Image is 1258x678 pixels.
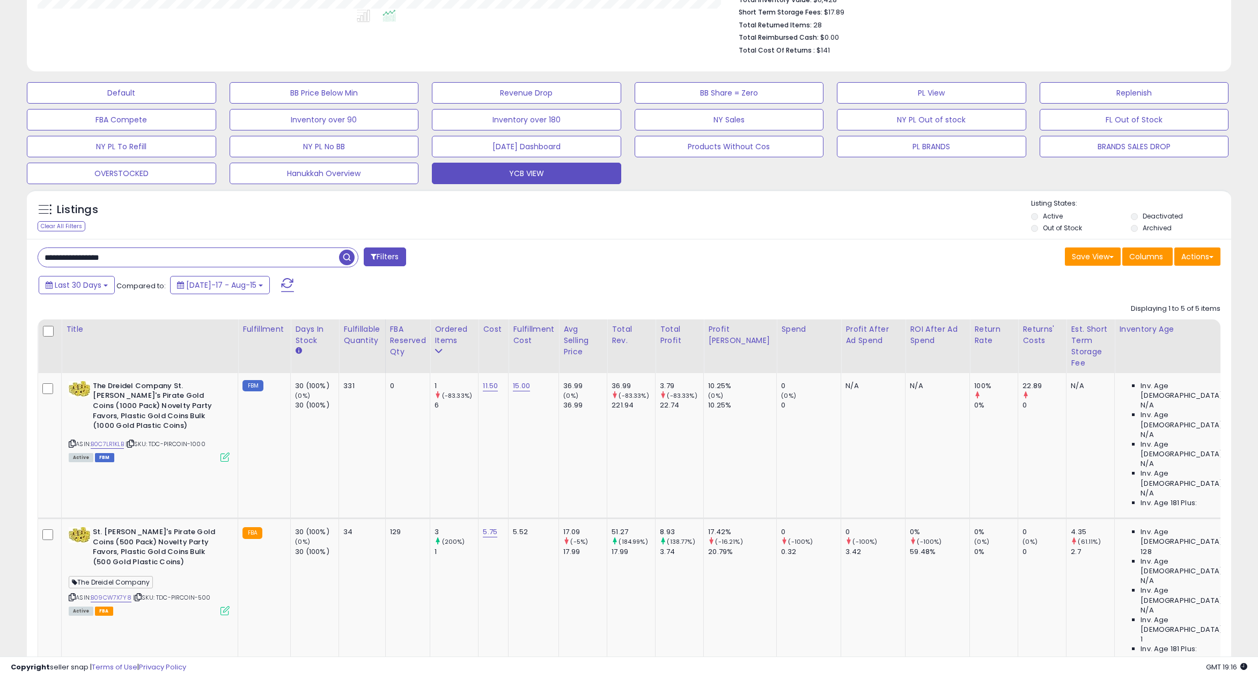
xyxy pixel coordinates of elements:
[1141,576,1153,586] span: N/A
[635,136,824,157] button: Products Without Cos
[781,381,841,391] div: 0
[91,440,124,449] a: B0C7LR1KLB
[1141,469,1239,488] span: Inv. Age [DEMOGRAPHIC_DATA]-180:
[93,527,223,570] b: St. [PERSON_NAME]'s Pirate Gold Coins (500 Pack) Novelty Party Favors, Plastic Gold Coins Bulk (5...
[563,381,607,391] div: 36.99
[295,346,301,356] small: Days In Stock.
[1143,223,1172,232] label: Archived
[513,527,550,537] div: 5.52
[93,381,223,434] b: The Dreidel Company St. [PERSON_NAME]'s Pirate Gold Coins (1000 Pack) Novelty Party Favors, Plast...
[513,324,554,346] div: Fulfillment Cost
[1065,247,1121,266] button: Save View
[708,381,776,391] div: 10.25%
[1141,381,1239,400] span: Inv. Age [DEMOGRAPHIC_DATA]:
[660,381,703,391] div: 3.79
[483,324,504,335] div: Cost
[667,537,695,546] small: (138.77%)
[1141,459,1153,469] span: N/A
[788,537,813,546] small: (-100%)
[563,400,607,410] div: 36.99
[133,593,211,602] span: | SKU: TDC-PIRCOIN-500
[1141,644,1197,654] span: Inv. Age 181 Plus:
[295,400,339,410] div: 30 (100%)
[1071,324,1110,369] div: Est. Short Term Storage Fee
[242,324,286,335] div: Fulfillment
[1071,527,1114,537] div: 4.35
[1141,498,1197,508] span: Inv. Age 181 Plus:
[38,221,85,231] div: Clear All Filters
[95,453,114,462] span: FBM
[1119,324,1242,335] div: Inventory Age
[1141,547,1151,557] span: 128
[1071,381,1106,391] div: N/A
[343,381,377,391] div: 331
[230,109,419,130] button: Inventory over 90
[435,400,478,410] div: 6
[1031,199,1231,209] p: Listing States:
[343,324,380,346] div: Fulfillable Quantity
[845,324,901,346] div: Profit After Ad Spend
[69,453,93,462] span: All listings currently available for purchase on Amazon
[739,46,815,55] b: Total Cost Of Returns :
[186,280,256,290] span: [DATE]-17 - Aug-15
[1141,400,1153,410] span: N/A
[708,400,776,410] div: 10.25%
[435,324,474,346] div: Ordered Items
[435,547,478,557] div: 1
[69,527,90,543] img: 51dH2VzB4YL._SL40_.jpg
[69,607,93,616] span: All listings currently available for purchase on Amazon
[910,527,969,537] div: 0%
[1022,527,1066,537] div: 0
[1071,547,1114,557] div: 2.7
[1022,381,1066,391] div: 22.89
[390,381,422,391] div: 0
[69,576,153,588] span: The Dreidel Company
[635,109,824,130] button: NY Sales
[781,324,836,335] div: Spend
[852,537,877,546] small: (-100%)
[708,547,776,557] div: 20.79%
[708,391,723,400] small: (0%)
[1040,82,1229,104] button: Replenish
[781,391,796,400] small: (0%)
[95,607,113,616] span: FBA
[1141,557,1239,576] span: Inv. Age [DEMOGRAPHIC_DATA]:
[837,109,1026,130] button: NY PL Out of stock
[974,527,1018,537] div: 0%
[92,662,137,672] a: Terms of Use
[242,527,262,539] small: FBA
[1141,430,1153,440] span: N/A
[660,547,703,557] div: 3.74
[91,593,131,602] a: B09CW7X7Y8
[1206,662,1247,672] span: 2025-09-15 19:16 GMT
[1129,251,1163,262] span: Columns
[739,33,819,42] b: Total Reimbursed Cash:
[1022,400,1066,410] div: 0
[170,276,270,294] button: [DATE]-17 - Aug-15
[739,20,812,30] b: Total Returned Items:
[612,381,655,391] div: 36.99
[1141,440,1239,459] span: Inv. Age [DEMOGRAPHIC_DATA]:
[612,547,655,557] div: 17.99
[635,82,824,104] button: BB Share = Zero
[1141,615,1239,635] span: Inv. Age [DEMOGRAPHIC_DATA]-180:
[295,547,339,557] div: 30 (100%)
[660,400,703,410] div: 22.74
[1131,304,1220,314] div: Displaying 1 to 5 of 5 items
[837,136,1026,157] button: PL BRANDS
[910,547,969,557] div: 59.48%
[660,527,703,537] div: 8.93
[845,381,897,391] div: N/A
[295,527,339,537] div: 30 (100%)
[230,136,419,157] button: NY PL No BB
[390,527,422,537] div: 129
[667,391,697,400] small: (-83.33%)
[66,324,233,335] div: Title
[1141,606,1153,615] span: N/A
[69,381,230,461] div: ASIN:
[563,547,607,557] div: 17.99
[619,391,649,400] small: (-83.33%)
[27,136,216,157] button: NY PL To Refill
[845,527,905,537] div: 0
[435,381,478,391] div: 1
